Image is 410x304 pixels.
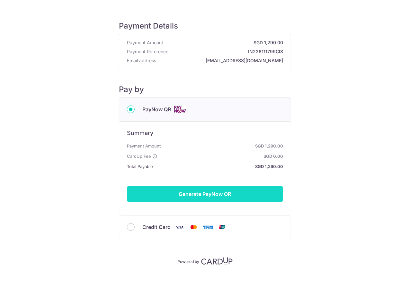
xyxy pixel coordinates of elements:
img: Union Pay [216,223,228,231]
strong: SGD 1,290.00 [156,163,283,170]
strong: SGD 1,290.00 [166,39,283,46]
img: CardUp [201,257,233,265]
strong: [EMAIL_ADDRESS][DOMAIN_NAME] [159,57,283,64]
button: Generate PayNow QR [127,186,283,202]
p: Powered by [177,258,199,264]
span: Email address [127,57,156,64]
span: Payment Amount [127,39,163,46]
span: Credit Card [142,223,171,231]
div: Credit Card Visa Mastercard American Express Union Pay [127,223,283,231]
strong: SGD 1,290.00 [163,142,283,150]
span: Total Payable [127,163,153,170]
h6: Summary [127,129,283,137]
img: Visa [173,223,186,231]
img: Cards logo [174,106,186,114]
h5: Pay by [119,85,291,94]
img: American Express [201,223,214,231]
h5: Payment Details [119,21,291,31]
strong: IN226111799CIS [171,48,283,55]
span: Payment Reference [127,48,168,55]
span: PayNow QR [142,106,171,113]
img: Mastercard [187,223,200,231]
span: CardUp Fee [127,152,151,160]
strong: SGD 0.00 [160,152,283,160]
span: Payment Amount [127,142,161,150]
div: PayNow QR Cards logo [127,106,283,114]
